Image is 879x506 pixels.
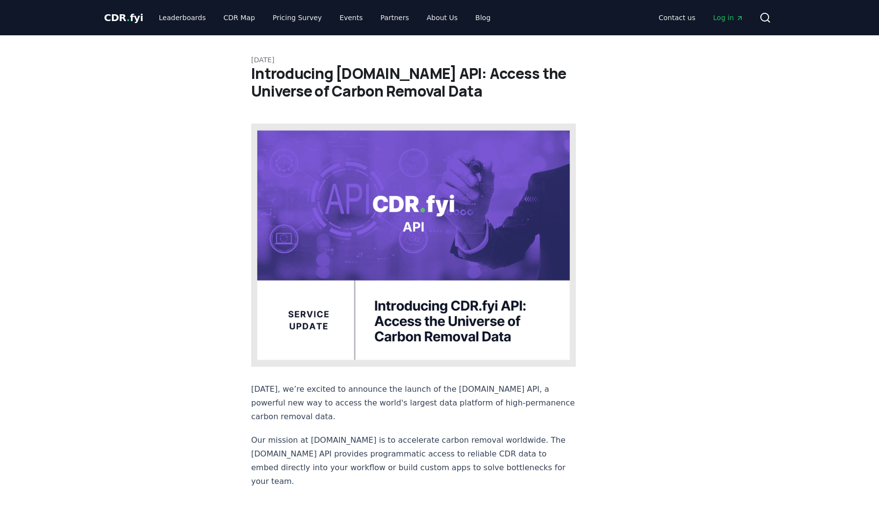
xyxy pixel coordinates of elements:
[251,55,628,65] p: [DATE]
[467,9,498,26] a: Blog
[419,9,465,26] a: About Us
[265,9,330,26] a: Pricing Survey
[651,9,703,26] a: Contact us
[104,12,143,24] span: CDR fyi
[251,65,628,100] h1: Introducing [DOMAIN_NAME] API: Access the Universe of Carbon Removal Data
[713,13,744,23] span: Log in
[705,9,751,26] a: Log in
[651,9,751,26] nav: Main
[127,12,130,24] span: .
[151,9,498,26] nav: Main
[332,9,370,26] a: Events
[151,9,214,26] a: Leaderboards
[216,9,263,26] a: CDR Map
[251,433,576,488] p: Our mission at [DOMAIN_NAME] is to accelerate carbon removal worldwide. The [DOMAIN_NAME] API pro...
[373,9,417,26] a: Partners
[104,11,143,25] a: CDR.fyi
[251,124,576,367] img: blog post image
[251,382,576,424] p: [DATE], we’re excited to announce the launch of the [DOMAIN_NAME] API, a powerful new way to acce...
